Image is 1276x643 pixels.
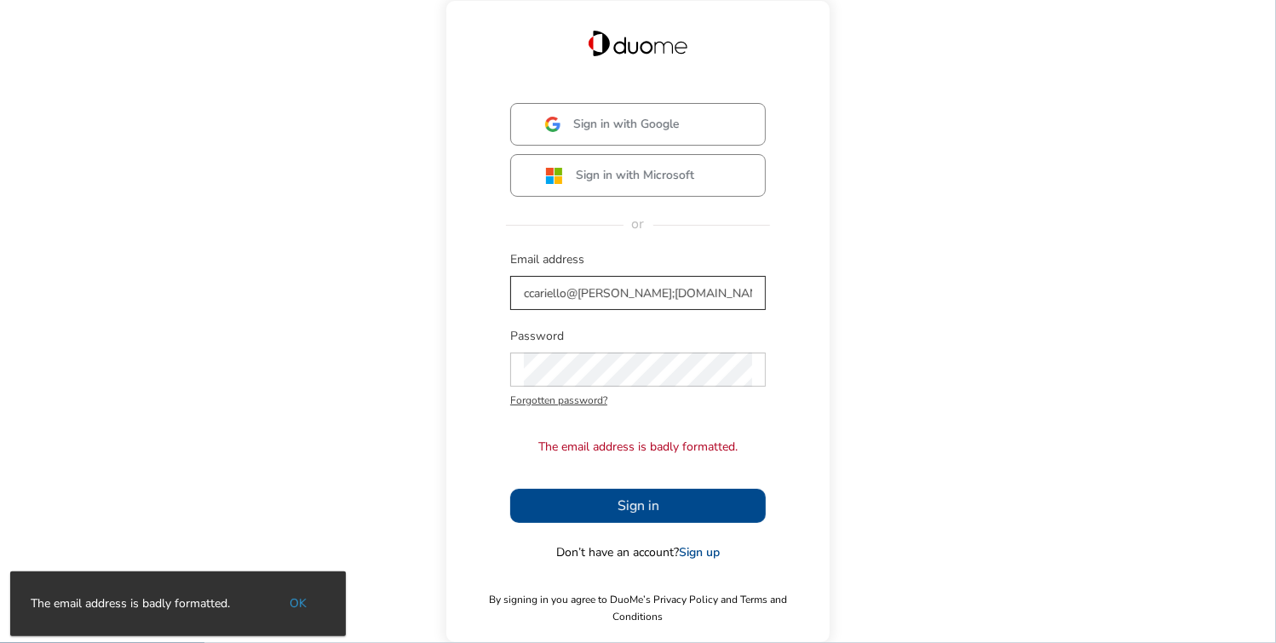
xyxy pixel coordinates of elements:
span: Sign in with Google [573,116,680,133]
button: Sign in [510,489,766,523]
span: Don’t have an account? [556,544,720,561]
img: google.svg [545,117,560,132]
span: Sign in with Microsoft [576,167,694,184]
span: Forgotten password? [510,392,766,409]
div: The email address is badly formatted. [31,597,230,611]
p: The email address is badly formatted. [538,439,738,456]
span: Email address [510,251,766,268]
button: OK [271,588,325,619]
button: Sign in with Google [510,103,766,146]
span: Password [510,328,766,345]
img: ms.svg [545,166,563,184]
span: Sign in [618,496,659,516]
button: Sign in with Microsoft [510,154,766,197]
img: Duome [589,31,687,56]
span: or [624,215,653,233]
span: By signing in you agree to DuoMe’s Privacy Policy and Terms and Conditions [463,591,813,625]
a: Sign up [679,544,720,560]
